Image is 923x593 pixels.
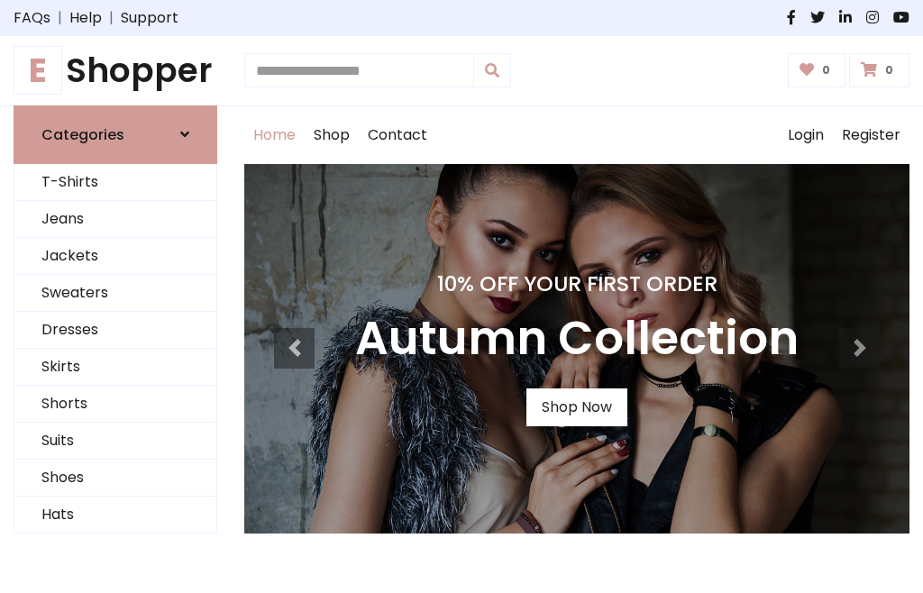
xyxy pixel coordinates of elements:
h6: Categories [41,126,124,143]
h1: Shopper [14,50,217,91]
a: Skirts [14,349,216,386]
a: Register [833,106,909,164]
h4: 10% Off Your First Order [355,271,799,296]
a: T-Shirts [14,164,216,201]
a: Hats [14,497,216,534]
span: E [14,46,62,95]
a: Contact [359,106,436,164]
a: Dresses [14,312,216,349]
a: Home [244,106,305,164]
a: Jackets [14,238,216,275]
h3: Autumn Collection [355,311,799,367]
a: Support [121,7,178,29]
span: 0 [818,62,835,78]
a: FAQs [14,7,50,29]
span: 0 [881,62,898,78]
a: Login [779,106,833,164]
a: 0 [849,53,909,87]
a: Suits [14,423,216,460]
a: Sweaters [14,275,216,312]
a: Shop [305,106,359,164]
a: Shoes [14,460,216,497]
span: | [50,7,69,29]
a: EShopper [14,50,217,91]
a: Shorts [14,386,216,423]
a: Shop Now [526,388,627,426]
a: 0 [788,53,846,87]
a: Help [69,7,102,29]
a: Categories [14,105,217,164]
span: | [102,7,121,29]
a: Jeans [14,201,216,238]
